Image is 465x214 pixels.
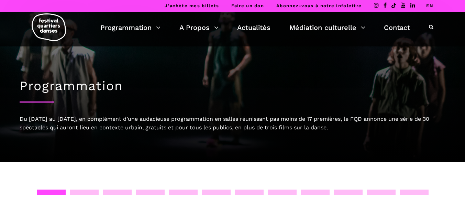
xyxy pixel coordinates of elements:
[20,78,446,94] h1: Programmation
[231,3,264,8] a: Faire un don
[100,22,160,33] a: Programmation
[165,3,219,8] a: J’achète mes billets
[32,13,66,41] img: logo-fqd-med
[20,115,446,132] div: Du [DATE] au [DATE], en complément d’une audacieuse programmation en salles réunissant pas moins ...
[237,22,270,33] a: Actualités
[289,22,365,33] a: Médiation culturelle
[179,22,219,33] a: A Propos
[426,3,433,8] a: EN
[276,3,362,8] a: Abonnez-vous à notre infolettre
[384,22,410,33] a: Contact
